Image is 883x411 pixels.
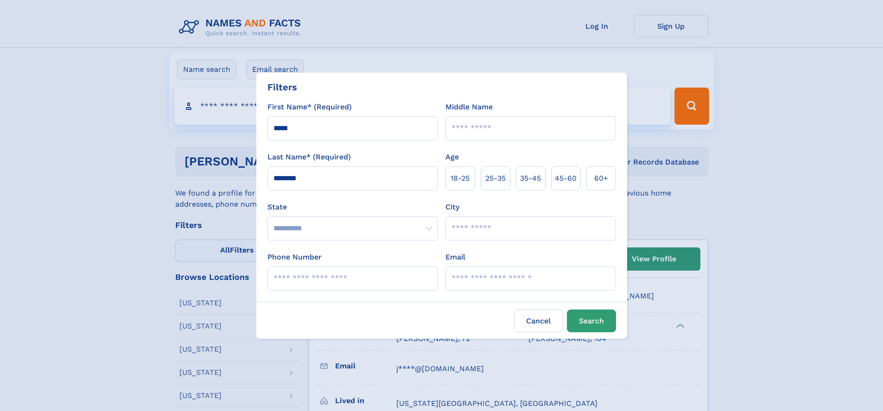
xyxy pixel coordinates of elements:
[555,173,577,184] span: 45‑60
[451,173,470,184] span: 18‑25
[267,80,297,94] div: Filters
[520,173,541,184] span: 35‑45
[567,310,616,332] button: Search
[594,173,608,184] span: 60+
[445,101,493,113] label: Middle Name
[267,252,322,263] label: Phone Number
[485,173,506,184] span: 25‑35
[445,202,459,213] label: City
[267,152,351,163] label: Last Name* (Required)
[445,252,465,263] label: Email
[267,101,352,113] label: First Name* (Required)
[445,152,459,163] label: Age
[267,202,438,213] label: State
[514,310,563,332] label: Cancel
